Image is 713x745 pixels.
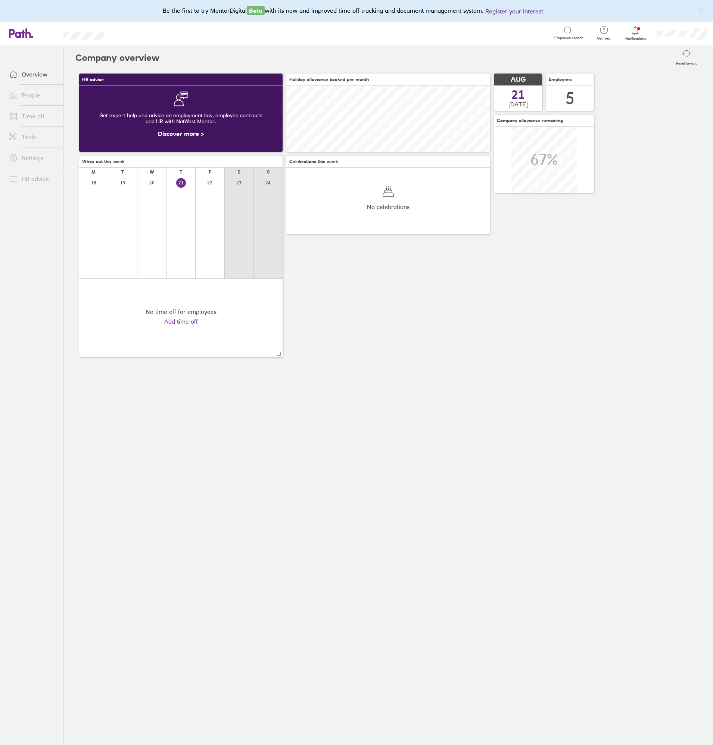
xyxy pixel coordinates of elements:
a: Add time off [164,318,198,325]
label: Reset layout [672,59,701,66]
div: 5 [566,89,575,108]
a: People [3,88,63,103]
a: Time off [3,109,63,124]
div: F [209,169,211,175]
span: Notifications [623,37,648,41]
span: Employee search [554,36,583,40]
span: Employees [549,77,572,82]
span: Holiday allowance booked per month [289,77,369,82]
span: Get help [592,36,616,41]
span: [DATE] [508,101,528,107]
span: Who's out this week [82,159,125,164]
span: 21 [511,89,525,101]
h2: Company overview [75,46,159,70]
div: T [121,169,124,175]
span: HR advice [82,77,104,82]
span: Celebrations this week [289,159,338,164]
a: Notifications [623,25,648,41]
span: AUG [511,76,526,84]
span: No celebrations [367,203,410,210]
span: Beta [247,6,265,15]
a: Discover more > [158,130,204,137]
div: W [150,169,154,175]
div: No time off for employees [146,308,217,315]
div: Get expert help and advice on employment law, employee contracts and HR with NatWest Mentor. [85,106,277,130]
div: Be the first to try MentorDigital with its new and improved time off tracking and document manage... [163,6,551,16]
a: HR advice [3,171,63,186]
a: Overview [3,67,63,82]
a: Tools [3,130,63,144]
button: Register your interest [485,7,543,16]
span: Company allowance remaining [497,118,563,123]
button: Reset layout [672,46,701,70]
div: S [238,169,240,175]
a: Settings [3,150,63,165]
div: T [180,169,182,175]
div: M [91,169,96,175]
div: S [267,169,270,175]
div: Search [125,29,144,36]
